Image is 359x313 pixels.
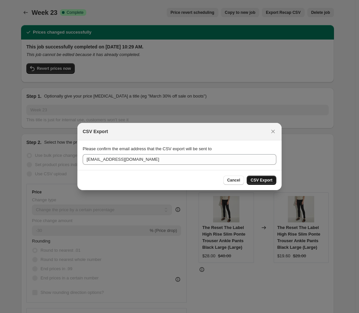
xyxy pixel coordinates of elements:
[83,128,108,135] h2: CSV Export
[227,178,240,183] span: Cancel
[223,176,244,185] button: Cancel
[83,146,212,151] span: Please confirm the email address that the CSV export will be sent to
[268,127,278,136] button: Close
[251,178,272,183] span: CSV Export
[247,176,276,185] button: CSV Export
